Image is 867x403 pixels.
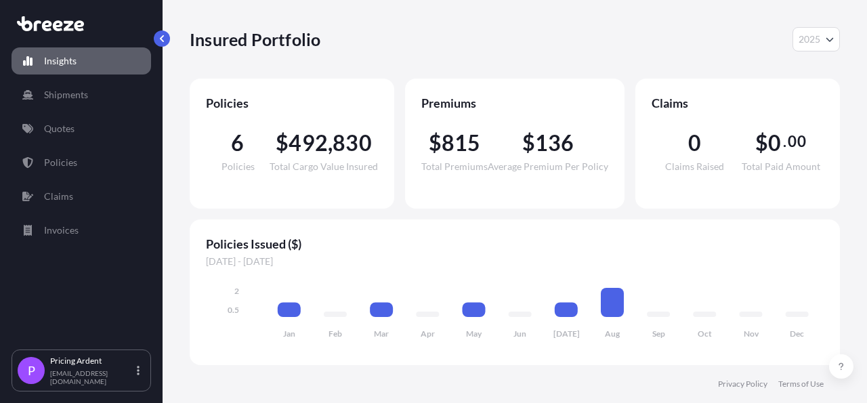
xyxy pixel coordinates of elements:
[12,149,151,176] a: Policies
[12,183,151,210] a: Claims
[742,162,820,171] span: Total Paid Amount
[513,328,526,339] tspan: Jun
[234,286,239,296] tspan: 2
[374,328,389,339] tspan: Mar
[466,328,482,339] tspan: May
[270,162,378,171] span: Total Cargo Value Insured
[553,328,580,339] tspan: [DATE]
[12,47,151,75] a: Insights
[228,305,239,315] tspan: 0.5
[28,364,35,377] span: P
[535,132,574,154] span: 136
[44,122,75,135] p: Quotes
[522,132,535,154] span: $
[744,328,759,339] tspan: Nov
[788,136,805,147] span: 00
[206,236,824,252] span: Policies Issued ($)
[328,132,333,154] span: ,
[783,136,786,147] span: .
[799,33,820,46] span: 2025
[50,369,134,385] p: [EMAIL_ADDRESS][DOMAIN_NAME]
[44,156,77,169] p: Policies
[421,95,608,111] span: Premiums
[790,328,804,339] tspan: Dec
[755,132,768,154] span: $
[12,217,151,244] a: Invoices
[652,95,824,111] span: Claims
[44,54,77,68] p: Insights
[44,190,73,203] p: Claims
[190,28,320,50] p: Insured Portfolio
[44,88,88,102] p: Shipments
[688,132,701,154] span: 0
[792,27,840,51] button: Year Selector
[276,132,289,154] span: $
[768,132,781,154] span: 0
[665,162,724,171] span: Claims Raised
[44,224,79,237] p: Invoices
[221,162,255,171] span: Policies
[488,162,608,171] span: Average Premium Per Policy
[12,81,151,108] a: Shipments
[50,356,134,366] p: Pricing Ardent
[429,132,442,154] span: $
[718,379,767,389] a: Privacy Policy
[283,328,295,339] tspan: Jan
[206,255,824,268] span: [DATE] - [DATE]
[698,328,712,339] tspan: Oct
[12,115,151,142] a: Quotes
[442,132,481,154] span: 815
[421,328,435,339] tspan: Apr
[778,379,824,389] a: Terms of Use
[652,328,665,339] tspan: Sep
[231,132,244,154] span: 6
[329,328,342,339] tspan: Feb
[289,132,328,154] span: 492
[333,132,372,154] span: 830
[206,95,378,111] span: Policies
[605,328,620,339] tspan: Aug
[421,162,488,171] span: Total Premiums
